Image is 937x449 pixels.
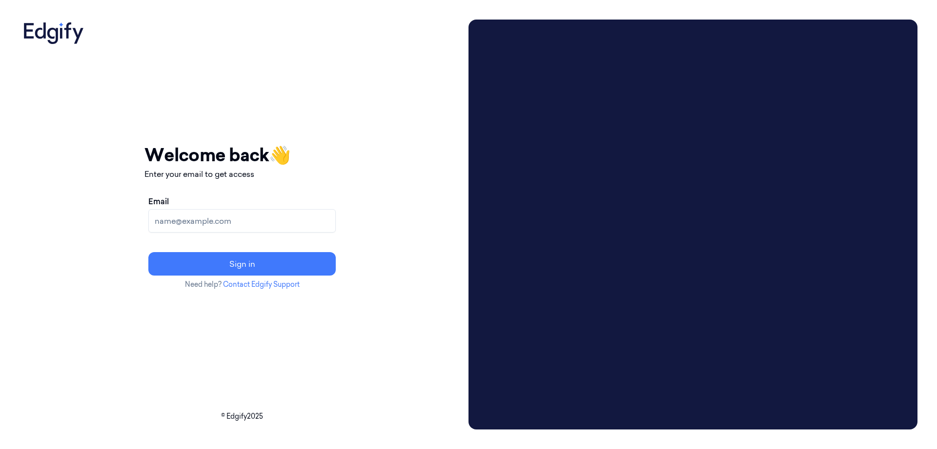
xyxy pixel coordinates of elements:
a: Contact Edgify Support [223,280,300,289]
label: Email [148,195,169,207]
p: Need help? [144,279,340,290]
p: © Edgify 2025 [20,411,465,422]
p: Enter your email to get access [144,168,340,180]
h1: Welcome back 👋 [144,142,340,168]
input: name@example.com [148,209,336,233]
button: Sign in [148,252,336,276]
